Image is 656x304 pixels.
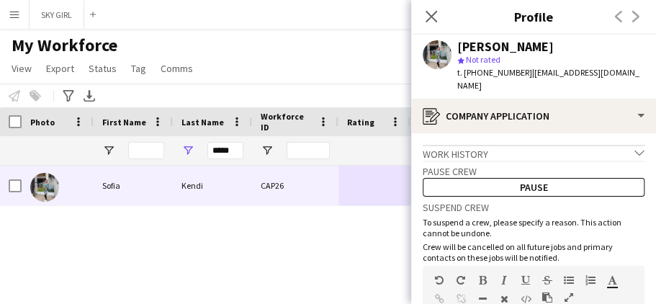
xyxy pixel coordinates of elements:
div: Sofia [94,166,173,205]
input: Last Name Filter Input [207,142,243,159]
span: Photo [30,117,55,128]
a: Export [40,59,80,78]
button: Bold [477,274,487,286]
h3: Pause crew [423,165,644,178]
button: Ordered List [585,274,596,286]
span: First Name [102,117,146,128]
h3: Suspend crew [423,201,644,214]
button: Pause [423,178,644,197]
a: View [6,59,37,78]
button: Strikethrough [542,274,552,286]
input: Workforce ID Filter Input [287,142,330,159]
span: Tag [131,62,146,75]
button: SKY GIRL [30,1,84,29]
span: View [12,62,32,75]
div: [PERSON_NAME] [457,40,554,53]
p: To suspend a crew, please specify a reason. This action cannot be undone. [423,217,644,238]
button: Fullscreen [564,292,574,303]
span: Not rated [466,54,500,65]
div: CAP26 [252,166,338,205]
button: Open Filter Menu [102,144,115,157]
p: Crew will be cancelled on all future jobs and primary contacts on these jobs will be notified. [423,241,644,263]
button: Undo [434,274,444,286]
div: Company application [411,99,656,133]
button: Unordered List [564,274,574,286]
button: Redo [456,274,466,286]
span: My Workforce [12,35,117,56]
a: Status [83,59,122,78]
button: Open Filter Menu [181,144,194,157]
img: Sofia Kendi [30,173,59,202]
span: Last Name [181,117,224,128]
span: t. [PHONE_NUMBER] [457,67,532,78]
span: Status [89,62,117,75]
button: Open Filter Menu [261,144,274,157]
input: First Name Filter Input [128,142,164,159]
app-action-btn: Export XLSX [81,87,98,104]
h3: Profile [411,7,656,26]
span: | [EMAIL_ADDRESS][DOMAIN_NAME] [457,67,639,91]
a: Tag [125,59,152,78]
span: Comms [161,62,193,75]
span: Workforce ID [261,111,313,133]
button: Text Color [607,274,617,286]
span: Export [46,62,74,75]
span: Rating [347,117,374,128]
div: Kendi [173,166,252,205]
a: Comms [155,59,199,78]
button: Italic [499,274,509,286]
app-action-btn: Advanced filters [60,87,77,104]
button: Underline [521,274,531,286]
div: Work history [423,145,644,161]
button: Paste as plain text [542,292,552,303]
